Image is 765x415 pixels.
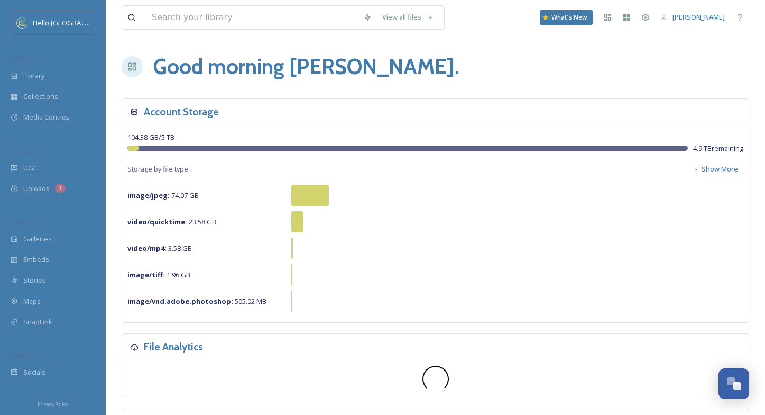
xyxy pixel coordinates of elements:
span: Stories [23,275,46,285]
input: Search your library [146,6,358,29]
strong: image/vnd.adobe.photoshop : [127,296,233,306]
span: [PERSON_NAME] [672,12,725,22]
img: images.png [17,17,27,28]
span: 1.96 GB [127,270,190,279]
span: 74.07 GB [127,191,199,200]
span: Socials [23,367,45,377]
span: Storage by file type [127,164,188,174]
a: View all files [377,7,439,28]
h3: Account Storage [144,104,219,120]
strong: image/tiff : [127,270,165,279]
strong: image/jpeg : [127,191,170,200]
span: Maps [23,296,41,306]
a: [PERSON_NAME] [655,7,730,28]
span: Media Centres [23,112,70,122]
span: 505.02 MB [127,296,266,306]
span: MEDIA [11,55,29,62]
a: What's New [540,10,593,25]
a: Privacy Policy [38,397,68,410]
span: Library [23,71,44,81]
h3: File Analytics [144,339,203,355]
span: WIDGETS [11,218,35,225]
span: Hello [GEOGRAPHIC_DATA] [33,17,118,28]
span: COLLECT [11,147,33,155]
span: Galleries [23,234,52,244]
span: UGC [23,163,38,173]
button: Show More [687,159,743,179]
button: Open Chat [718,368,749,399]
h1: Good morning [PERSON_NAME] . [153,51,459,83]
strong: video/quicktime : [127,217,187,227]
span: 4.9 TB remaining [693,143,743,154]
span: 104.38 GB / 5 TB [127,132,174,142]
span: Privacy Policy [38,401,68,408]
strong: video/mp4 : [127,243,167,253]
span: 3.58 GB [127,243,192,253]
span: 23.58 GB [127,217,216,227]
span: Collections [23,92,58,102]
div: 1 [55,184,66,193]
span: Embeds [23,255,49,265]
span: SnapLink [23,317,52,327]
span: SOCIALS [11,351,32,359]
span: Uploads [23,184,50,194]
